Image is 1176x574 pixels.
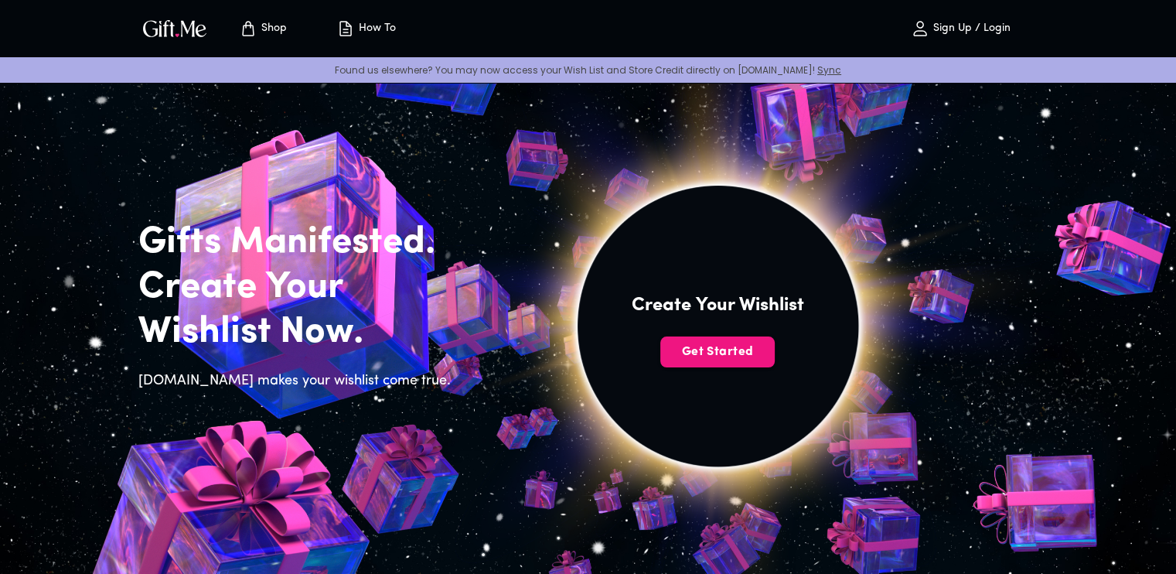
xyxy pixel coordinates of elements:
[12,63,1164,77] p: Found us elsewhere? You may now access your Wish List and Store Credit directly on [DOMAIN_NAME]!
[817,63,841,77] a: Sync
[929,22,1011,36] p: Sign Up / Login
[138,19,211,38] button: GiftMe Logo
[138,265,460,310] h2: Create Your
[660,343,775,360] span: Get Started
[336,19,355,38] img: how-to.svg
[660,337,775,367] button: Get Started
[884,4,1038,53] button: Sign Up / Login
[324,4,409,53] button: How To
[138,310,460,355] h2: Wishlist Now.
[138,371,460,392] h6: [DOMAIN_NAME] makes your wishlist come true.
[140,17,210,39] img: GiftMe Logo
[138,220,460,265] h2: Gifts Manifested.
[355,22,396,36] p: How To
[220,4,305,53] button: Store page
[257,22,287,36] p: Shop
[632,293,804,318] h4: Create Your Wishlist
